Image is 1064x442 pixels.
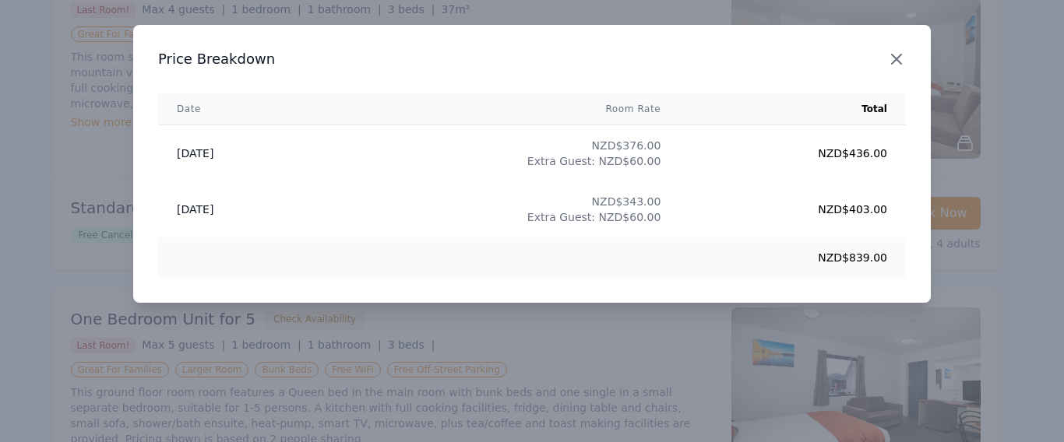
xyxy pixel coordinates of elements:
[158,93,316,125] th: Date
[158,50,906,68] h3: Price Breakdown
[158,181,316,237] td: [DATE]
[316,93,680,125] th: Room Rate
[316,125,680,182] td: NZD$376.00
[679,237,906,278] td: NZD$839.00
[679,125,906,182] td: NZD$436.00
[335,209,661,225] div: Extra Guest: NZD$60.00
[335,153,661,169] div: Extra Guest: NZD$60.00
[316,181,680,237] td: NZD$343.00
[158,125,316,182] td: [DATE]
[679,93,906,125] th: Total
[679,181,906,237] td: NZD$403.00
